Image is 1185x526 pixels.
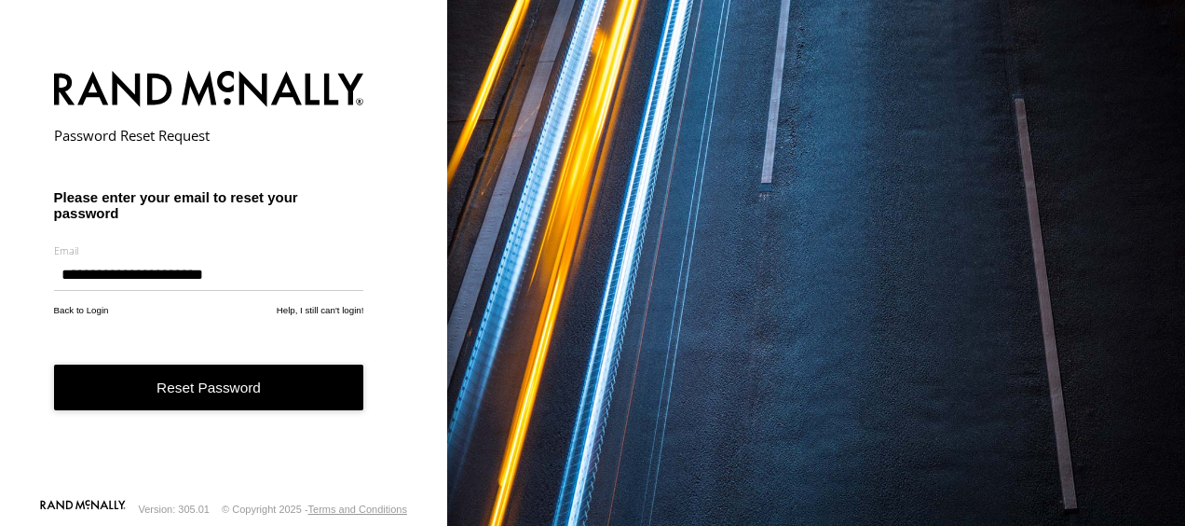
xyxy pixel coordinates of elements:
a: Terms and Conditions [308,504,407,515]
a: Visit our Website [40,500,126,519]
div: Version: 305.01 [139,504,210,515]
label: Email [54,243,364,257]
a: Back to Login [54,305,109,315]
button: Reset Password [54,365,364,410]
h2: Password Reset Request [54,126,364,145]
h3: Please enter your email to reset your password [54,189,364,221]
img: Rand McNally [54,67,364,115]
a: Help, I still can't login! [277,305,364,315]
div: © Copyright 2025 - [222,504,407,515]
